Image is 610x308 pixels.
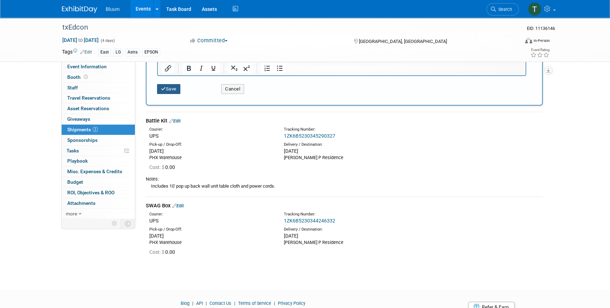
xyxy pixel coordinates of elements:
a: Event Information [62,62,135,72]
div: txEdcon [60,21,508,34]
div: UPS [149,132,273,139]
a: Budget [62,177,135,187]
span: Giveaways [67,116,90,122]
div: LG [113,49,123,56]
span: Sponsorships [67,137,98,143]
button: Subscript [228,63,240,73]
span: Shipments [67,127,98,132]
span: Playbook [67,158,88,164]
div: [DATE] [149,147,273,155]
div: Pick-up / Drop-Off: [149,227,273,232]
button: Committed [187,37,231,44]
a: Travel Reservations [62,93,135,103]
body: Rich Text Area. Press ALT-0 for help. [4,3,364,10]
a: Search [486,3,519,15]
img: Format-Inperson.png [525,38,532,43]
span: Attachments [67,200,95,206]
button: Underline [207,63,219,73]
span: Asset Reservations [67,106,109,111]
div: SWAG Box [146,202,543,209]
button: Save [157,84,180,94]
a: Staff [62,83,135,93]
span: ROI, Objectives & ROO [67,190,114,195]
a: Edit [172,203,184,208]
button: Insert/edit link [162,63,174,73]
div: UPS [149,217,273,224]
a: API [196,301,203,306]
span: to [77,37,84,43]
a: Shipments2 [62,125,135,135]
span: | [204,301,208,306]
span: | [272,301,277,306]
a: Tasks [62,146,135,156]
div: [DATE] [149,232,273,239]
a: ROI, Objectives & ROO [62,188,135,198]
button: Italic [195,63,207,73]
div: Notes: [146,176,543,182]
a: Sponsorships [62,135,135,145]
button: Bullet list [274,63,286,73]
div: Tracking Number: [284,127,442,132]
span: Budget [67,179,83,185]
a: Terms of Service [238,301,271,306]
a: Privacy Policy [278,301,305,306]
a: Contact Us [210,301,231,306]
a: Attachments [62,198,135,208]
a: Misc. Expenses & Credits [62,166,135,177]
div: Courier: [149,127,273,132]
a: Giveaways [62,114,135,124]
div: Battle Kit [146,117,543,125]
div: [PERSON_NAME] P Residence [284,239,408,246]
div: [PERSON_NAME] P Residence [284,155,408,161]
a: 1ZK6B5230344246332 [284,218,335,224]
span: Booth [67,74,89,80]
div: EPSON [142,49,160,56]
span: | [232,301,237,306]
span: Event Information [67,64,107,69]
span: Booth not reserved yet [82,74,89,80]
span: Bluum [106,6,120,12]
span: Event ID: 11136146 [527,26,555,31]
a: Playbook [62,156,135,166]
td: Personalize Event Tab Strip [108,219,121,228]
div: Tracking Number: [284,212,442,217]
td: Toggle Event Tabs [121,219,135,228]
div: Pick-up / Drop-Off: [149,142,273,147]
div: Event Rating [530,48,549,52]
div: Delivery / Destination: [284,227,408,232]
div: Includes 10' pop up back wall unit table cloth and power cords. [146,182,543,190]
div: Astra [125,49,140,56]
span: (4 days) [100,38,115,43]
div: Event Format [477,37,550,47]
a: Blog [181,301,189,306]
a: Edit [80,50,92,55]
img: Taylor Bradley [528,2,541,16]
span: [DATE] [DATE] [62,37,99,43]
div: Delivery / Destination: [284,142,408,147]
div: Courier: [149,212,273,217]
a: more [62,209,135,219]
div: [DATE] [284,147,408,155]
div: [DATE] [284,232,408,239]
span: Misc. Expenses & Credits [67,169,122,174]
span: 0.00 [149,249,178,255]
img: ExhibitDay [62,6,97,13]
span: | [191,301,195,306]
span: Search [496,7,512,12]
button: Superscript [241,63,253,73]
span: Tasks [67,148,79,153]
span: 2 [93,127,98,132]
a: Asset Reservations [62,103,135,114]
div: In-Person [533,38,550,43]
button: Bold [183,63,195,73]
span: Travel Reservations [67,95,110,101]
span: Staff [67,85,78,90]
span: 0.00 [149,164,178,170]
button: Numbered list [261,63,273,73]
td: Tags [62,48,92,56]
a: Booth [62,72,135,82]
a: Edit [169,118,181,124]
div: East [98,49,111,56]
span: Cost: $ [149,249,165,255]
div: PHX Warehouse [149,239,273,246]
